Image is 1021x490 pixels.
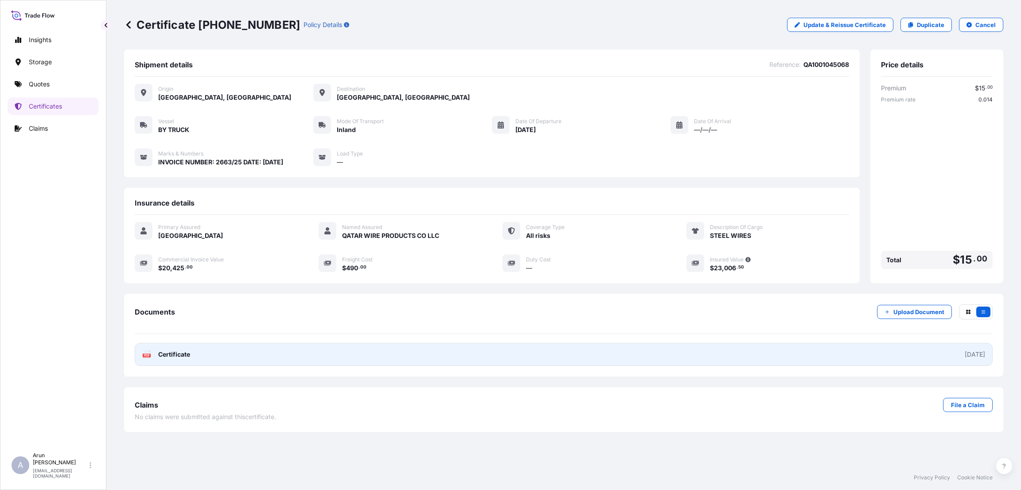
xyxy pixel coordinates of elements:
[158,150,203,157] span: Marks & Numbers
[973,256,976,261] span: .
[135,60,193,69] span: Shipment details
[29,58,52,66] p: Storage
[33,452,88,466] p: Arun [PERSON_NAME]
[8,31,99,49] a: Insights
[172,265,184,271] span: 425
[960,254,972,265] span: 15
[8,120,99,137] a: Claims
[162,265,170,271] span: 20
[710,224,763,231] span: Description Of Cargo
[959,18,1003,32] button: Cancel
[135,307,175,316] span: Documents
[803,20,886,29] p: Update & Reissue Certificate
[978,96,993,103] span: 0.014
[158,231,223,240] span: [GEOGRAPHIC_DATA]
[515,125,536,134] span: [DATE]
[877,305,952,319] button: Upload Document
[144,354,150,357] text: PDF
[738,266,744,269] span: 50
[359,266,360,269] span: .
[710,265,714,271] span: $
[342,256,373,263] span: Freight Cost
[158,158,283,167] span: INVOICE NUMBER: 2663/25 DATE: [DATE]
[158,93,291,102] span: [GEOGRAPHIC_DATA], [GEOGRAPHIC_DATA]
[710,256,744,263] span: Insured Value
[943,398,993,412] a: File a Claim
[360,266,366,269] span: 00
[893,307,944,316] p: Upload Document
[342,224,382,231] span: Named Assured
[135,412,276,421] span: No claims were submitted against this certificate .
[158,224,200,231] span: Primary Assured
[158,256,224,263] span: Commercial Invoice Value
[158,86,173,93] span: Origin
[526,264,532,272] span: —
[965,350,985,359] div: [DATE]
[187,266,193,269] span: 00
[977,256,987,261] span: 00
[803,60,849,69] span: QA1001045068
[724,265,736,271] span: 006
[787,18,893,32] a: Update & Reissue Certificate
[135,343,993,366] a: PDFCertificate[DATE]
[953,254,960,265] span: $
[881,60,924,69] span: Price details
[526,224,565,231] span: Coverage Type
[986,86,987,89] span: .
[722,265,724,271] span: ,
[337,150,363,157] span: Load Type
[33,468,88,478] p: [EMAIL_ADDRESS][DOMAIN_NAME]
[29,124,48,133] p: Claims
[917,20,944,29] p: Duplicate
[337,118,384,125] span: Mode of Transport
[337,125,356,134] span: Inland
[769,60,801,69] span: Reference :
[158,125,189,134] span: BY TRUCK
[737,266,738,269] span: .
[914,474,950,481] a: Privacy Policy
[515,118,561,125] span: Date of Departure
[886,256,901,264] span: Total
[170,265,172,271] span: ,
[158,265,162,271] span: $
[951,401,985,409] p: File a Claim
[124,18,300,32] p: Certificate [PHONE_NUMBER]
[342,265,346,271] span: $
[135,198,195,207] span: Insurance details
[337,158,343,167] span: —
[526,256,551,263] span: Duty Cost
[694,118,731,125] span: Date of Arrival
[881,96,916,103] span: Premium rate
[158,118,174,125] span: Vessel
[18,461,23,470] span: A
[29,102,62,111] p: Certificates
[526,231,550,240] span: All risks
[135,401,158,409] span: Claims
[975,20,996,29] p: Cancel
[979,85,985,91] span: 15
[8,75,99,93] a: Quotes
[8,53,99,71] a: Storage
[342,231,439,240] span: QATAR WIRE PRODUCTS CO LLC
[346,265,358,271] span: 490
[304,20,342,29] p: Policy Details
[158,350,190,359] span: Certificate
[337,86,365,93] span: Destination
[900,18,952,32] a: Duplicate
[714,265,722,271] span: 23
[975,85,979,91] span: $
[987,86,993,89] span: 00
[185,266,186,269] span: .
[710,231,751,240] span: STEEL WIRES
[694,125,717,134] span: —/—/—
[957,474,993,481] a: Cookie Notice
[881,84,906,93] span: Premium
[29,80,50,89] p: Quotes
[337,93,470,102] span: [GEOGRAPHIC_DATA], [GEOGRAPHIC_DATA]
[8,97,99,115] a: Certificates
[29,35,51,44] p: Insights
